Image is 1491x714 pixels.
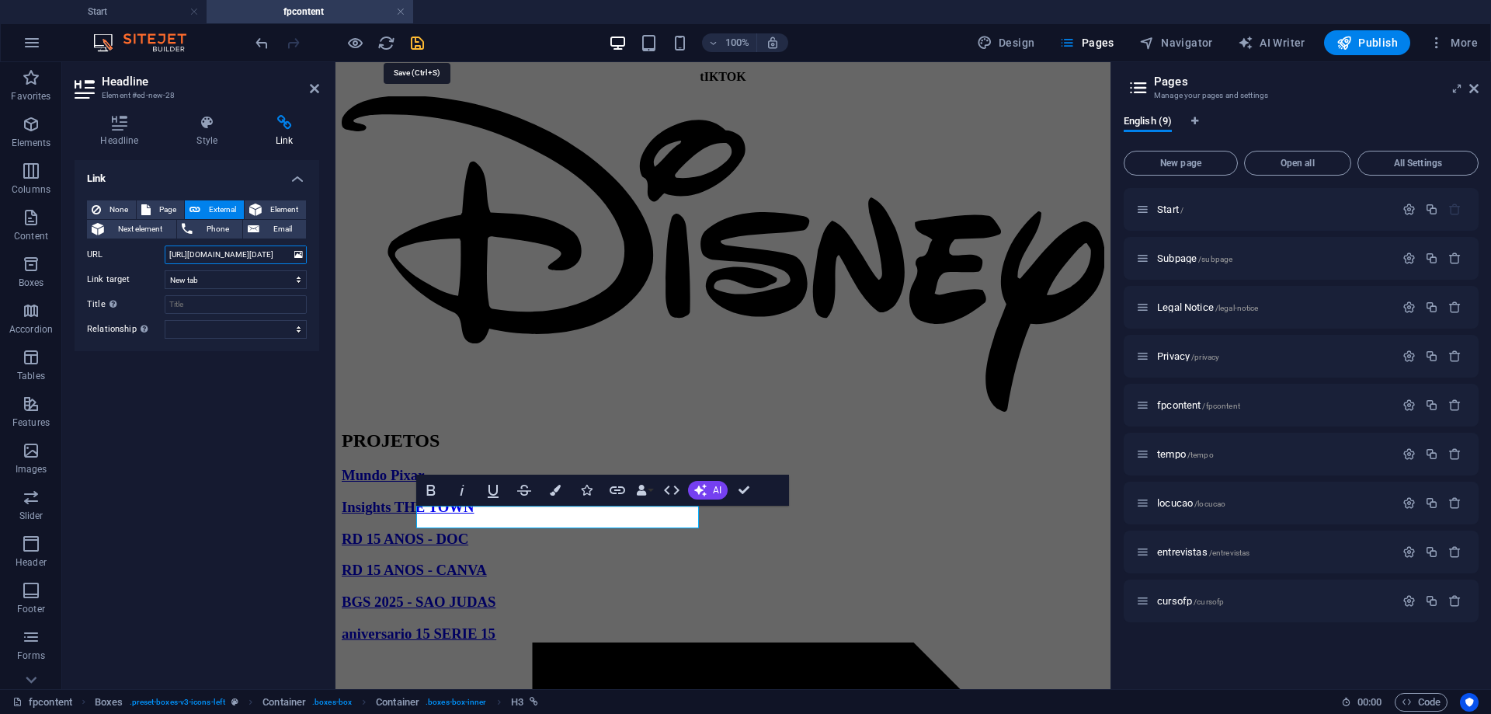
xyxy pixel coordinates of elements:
div: Design (Ctrl+Alt+Y) [971,30,1041,55]
button: Pages [1053,30,1120,55]
div: Privacy/privacy [1152,351,1395,361]
p: Tables [17,370,45,382]
span: Click to open page [1157,204,1183,215]
i: Reload page [377,34,395,52]
button: Code [1395,693,1448,712]
span: AI Writer [1238,35,1305,51]
label: URL [87,246,165,264]
span: Open all [1251,158,1344,168]
p: Features [12,416,50,429]
div: The startpage cannot be deleted [1448,203,1461,216]
span: Pages [1059,35,1114,51]
div: Remove [1448,545,1461,559]
p: Images [16,463,47,475]
div: Duplicate [1425,301,1438,314]
i: This element is a customizable preset [231,698,238,706]
span: Next element [109,220,172,239]
span: Publish [1336,35,1398,51]
button: None [87,200,136,219]
button: AI Writer [1232,30,1312,55]
div: Remove [1448,496,1461,510]
div: fpcontent/fpcontent [1152,400,1395,410]
button: undo [252,33,271,52]
span: More [1429,35,1478,51]
span: Code [1402,693,1441,712]
button: Design [971,30,1041,55]
button: Strikethrough [509,475,539,506]
div: Legal Notice/legal-notice [1152,302,1395,312]
button: Italic (Ctrl+I) [447,475,477,506]
p: Elements [12,137,51,149]
div: Duplicate [1425,399,1438,412]
div: Remove [1448,399,1461,412]
button: AI [688,481,728,500]
div: Duplicate [1425,545,1438,559]
span: All Settings [1364,158,1472,168]
p: Favorites [11,90,50,103]
span: . boxes-box-inner [426,693,487,712]
h3: Element #ed-new-28 [102,89,288,103]
span: External [205,200,239,219]
i: Undo: Change link (Ctrl+Z) [253,34,271,52]
div: tempo/tempo [1152,449,1395,459]
span: Element [266,200,301,219]
button: External [185,200,244,219]
span: Click to select. Double-click to edit [376,693,419,712]
i: This element is linked [530,698,538,706]
div: locucao/locucao [1152,498,1395,508]
span: /locucao [1194,500,1225,508]
nav: breadcrumb [95,693,538,712]
span: Click to open page [1157,350,1219,362]
a: Click to cancel selection. Double-click to open Pages [12,693,72,712]
button: More [1423,30,1484,55]
div: Remove [1448,252,1461,265]
span: / [1180,206,1183,214]
button: Element [245,200,306,219]
button: HTML [657,475,686,506]
button: save [408,33,426,52]
div: Remove [1448,301,1461,314]
div: Duplicate [1425,350,1438,363]
button: Page [137,200,184,219]
span: None [106,200,131,219]
span: Design [977,35,1035,51]
button: Navigator [1133,30,1219,55]
span: /entrevistas [1209,549,1250,557]
span: 00 00 [1357,693,1382,712]
div: Settings [1402,301,1416,314]
p: Forms [17,650,45,662]
span: Phone [197,220,238,239]
button: Next element [87,220,176,239]
button: Usercentrics [1460,693,1479,712]
div: Duplicate [1425,448,1438,461]
input: Title [165,295,307,314]
span: /subpage [1198,255,1232,263]
div: Settings [1402,594,1416,608]
span: Click to open page [1157,497,1225,509]
div: Duplicate [1425,594,1438,608]
span: /fpcontent [1202,402,1239,410]
span: Click to select. Double-click to edit [511,693,523,712]
h3: Manage your pages and settings [1154,89,1448,103]
span: Click to open page [1157,546,1249,558]
span: Click to open page [1157,301,1258,313]
button: Bold (Ctrl+B) [416,475,446,506]
p: Slider [19,510,43,522]
div: entrevistas/entrevistas [1152,547,1395,557]
h4: fpcontent [207,3,413,20]
div: Settings [1402,496,1416,510]
button: Publish [1324,30,1410,55]
button: Link [603,475,632,506]
div: cursofp/cursofp [1152,596,1395,606]
p: Content [14,230,48,242]
label: Link target [87,270,165,289]
button: New page [1124,151,1238,176]
div: Settings [1402,399,1416,412]
input: URL... [165,246,307,264]
span: /privacy [1191,353,1219,361]
h6: Session time [1341,693,1382,712]
div: Remove [1448,594,1461,608]
h4: Style [171,115,250,148]
span: Click to open page [1157,253,1232,264]
button: Open all [1244,151,1351,176]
